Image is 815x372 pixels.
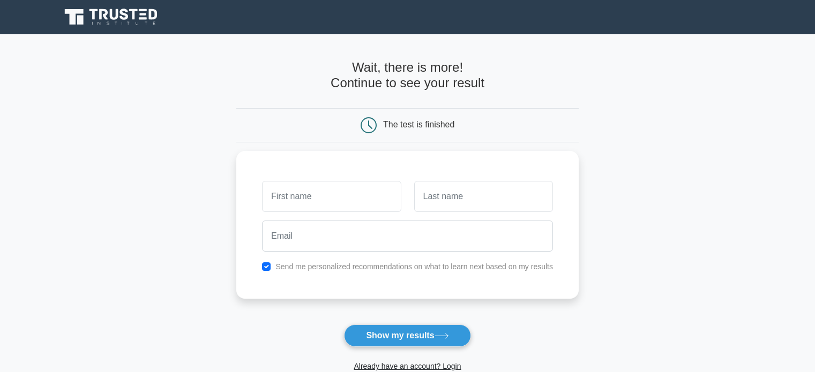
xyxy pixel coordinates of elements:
button: Show my results [344,324,470,347]
input: Email [262,221,553,252]
label: Send me personalized recommendations on what to learn next based on my results [275,262,553,271]
input: First name [262,181,401,212]
h4: Wait, there is more! Continue to see your result [236,60,579,91]
div: The test is finished [383,120,454,129]
input: Last name [414,181,553,212]
a: Already have an account? Login [354,362,461,370]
